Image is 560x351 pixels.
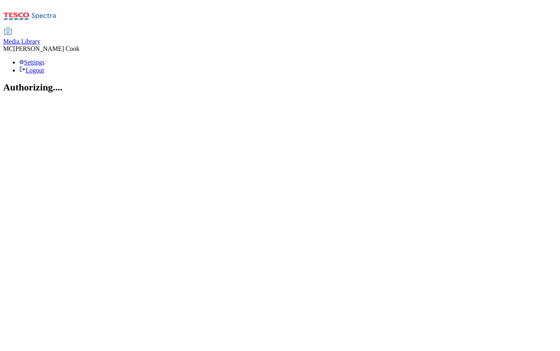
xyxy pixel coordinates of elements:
span: Media Library [3,38,40,45]
a: Settings [19,59,45,66]
a: Media Library [3,28,40,45]
span: MC [3,45,13,52]
span: [PERSON_NAME] Cook [13,45,80,52]
a: Logout [19,67,44,74]
h2: Authorizing.... [3,82,557,93]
